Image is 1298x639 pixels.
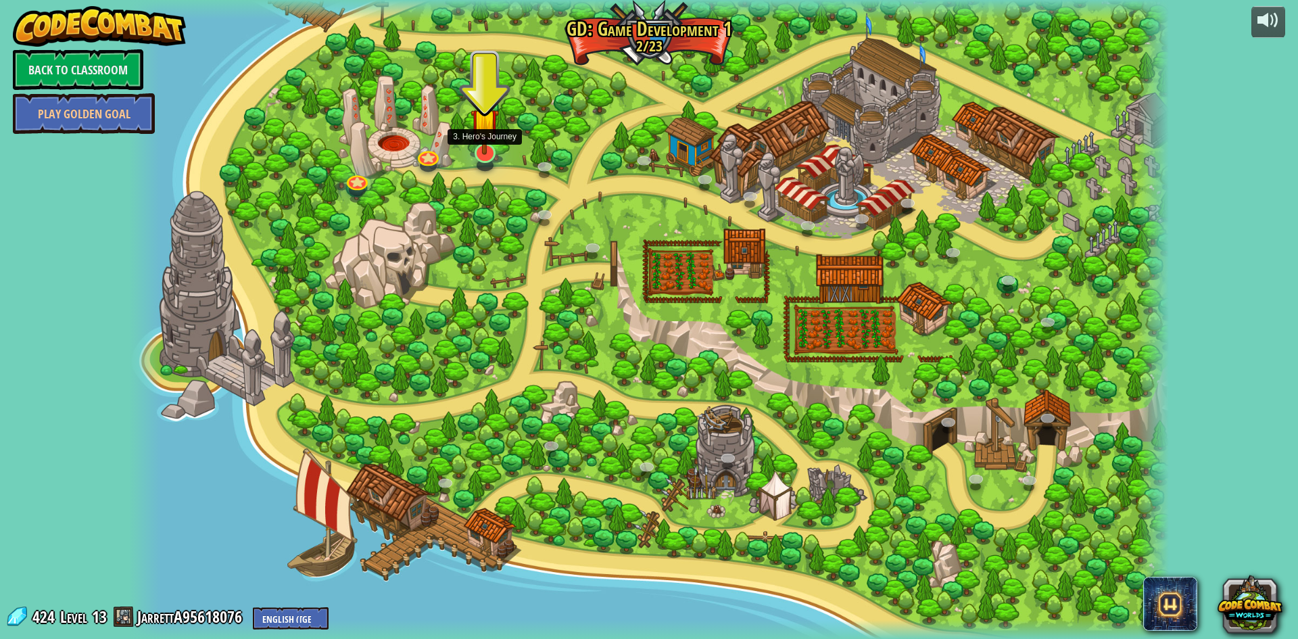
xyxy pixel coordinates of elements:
[60,606,87,628] span: Level
[13,6,186,47] img: CodeCombat - Learn how to code by playing a game
[32,606,59,628] span: 424
[137,606,246,628] a: JarrettA95618076
[1251,6,1285,38] button: Adjust volume
[13,93,155,134] a: Play Golden Goal
[13,49,143,90] a: Back to Classroom
[92,606,107,628] span: 13
[471,90,499,156] img: level-banner-started.png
